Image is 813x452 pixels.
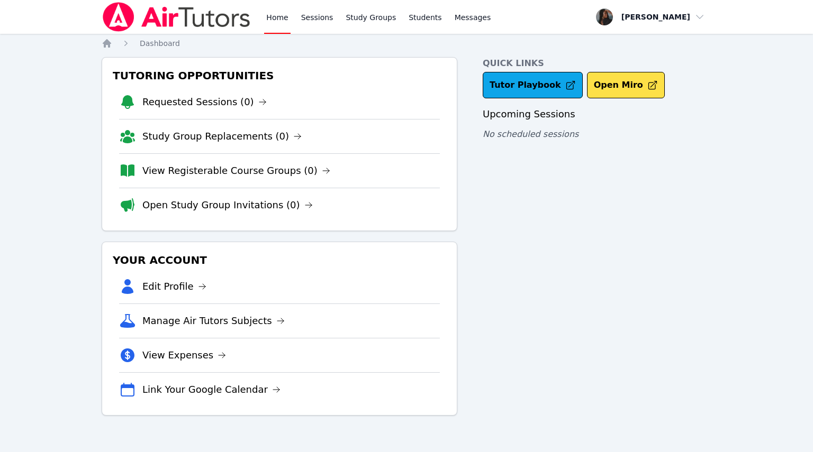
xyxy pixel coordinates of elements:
[587,72,665,98] button: Open Miro
[140,38,180,49] a: Dashboard
[483,72,583,98] a: Tutor Playbook
[483,57,711,70] h4: Quick Links
[140,39,180,48] span: Dashboard
[142,313,285,328] a: Manage Air Tutors Subjects
[102,38,711,49] nav: Breadcrumb
[142,279,206,294] a: Edit Profile
[142,163,330,178] a: View Registerable Course Groups (0)
[111,66,448,85] h3: Tutoring Opportunities
[142,348,226,363] a: View Expenses
[142,198,313,213] a: Open Study Group Invitations (0)
[483,107,711,122] h3: Upcoming Sessions
[102,2,251,32] img: Air Tutors
[483,129,579,139] span: No scheduled sessions
[455,12,491,23] span: Messages
[142,129,302,144] a: Study Group Replacements (0)
[142,95,267,109] a: Requested Sessions (0)
[142,382,281,397] a: Link Your Google Calendar
[111,251,448,270] h3: Your Account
